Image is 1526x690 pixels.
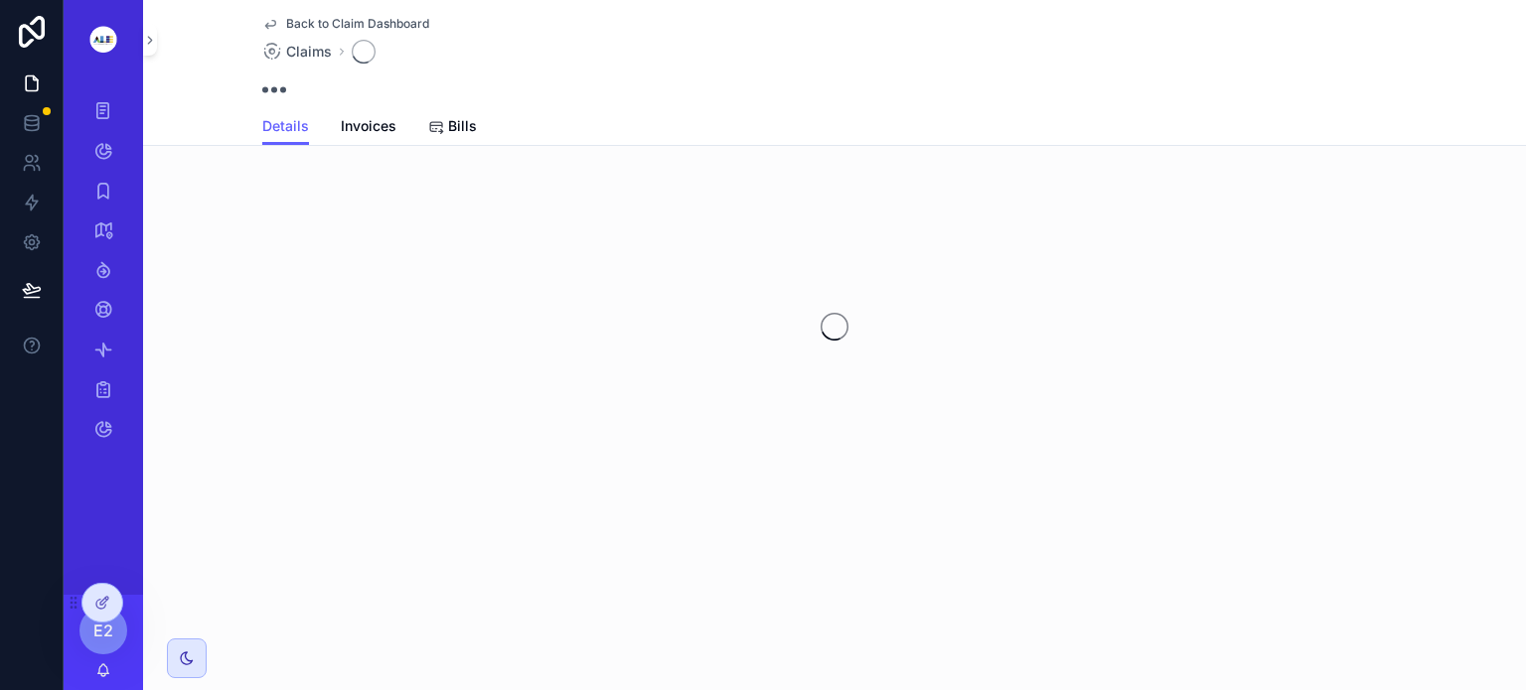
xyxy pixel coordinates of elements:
a: Bills [428,108,477,148]
span: E2 [93,619,113,642]
div: scrollable content [64,79,143,473]
span: Invoices [341,116,396,136]
a: Claims [262,42,332,62]
span: Bills [448,116,477,136]
a: Details [262,108,309,146]
span: Details [262,116,309,136]
span: Claims [286,42,332,62]
a: Back to Claim Dashboard [262,16,429,32]
img: App logo [76,26,131,55]
span: Back to Claim Dashboard [286,16,429,32]
a: Invoices [341,108,396,148]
